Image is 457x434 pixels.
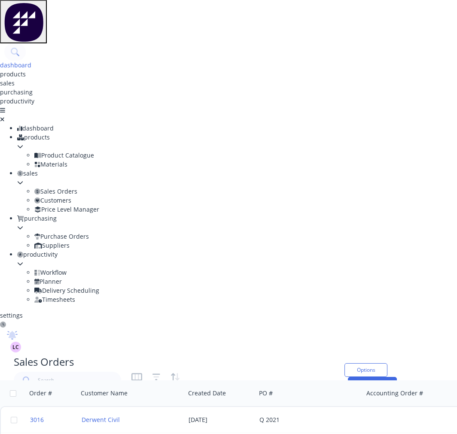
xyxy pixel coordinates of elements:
div: Customer Name [81,389,128,398]
div: productivity [17,250,457,259]
div: Materials [34,160,457,169]
button: Options [344,363,387,377]
div: Customers [34,196,457,205]
div: sales [17,169,457,178]
div: Purchase Orders [34,232,457,241]
div: dashboard [17,124,457,133]
div: [DATE] [189,416,253,424]
a: Derwent Civil [82,416,120,424]
div: Product Catalogue [34,151,457,160]
button: Create order [348,377,397,391]
div: Delivery Scheduling [34,286,457,295]
div: Planner [34,277,457,286]
div: Accounting Order # [366,389,423,398]
div: Sales Orders [34,187,457,196]
div: Price Level Manager [34,205,457,214]
div: Timesheets [34,295,457,304]
span: LC [12,343,19,351]
div: Order # [29,389,52,398]
div: Suppliers [34,241,457,250]
div: Created Date [188,389,226,398]
div: purchasing [17,214,457,223]
div: Q 2021 [259,416,360,424]
h1: Sales Orders [14,356,121,368]
input: Search... [38,372,122,389]
div: PO # [259,389,273,398]
img: Factory [3,1,43,42]
div: products [17,133,457,142]
div: Workflow [34,268,457,277]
